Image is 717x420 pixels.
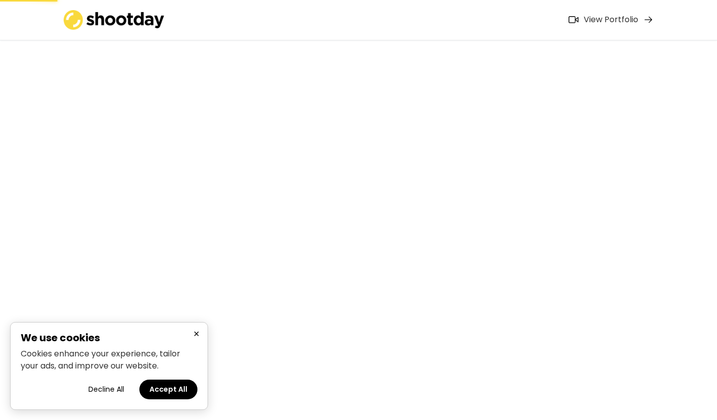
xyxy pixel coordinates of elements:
button: Decline all cookies [78,380,134,399]
button: Close cookie banner [190,328,202,340]
img: Icon%20feather-video%402x.png [569,16,579,23]
button: Accept all cookies [139,380,197,399]
h2: We use cookies [21,333,197,343]
div: View Portfolio [584,15,638,25]
img: shootday_logo.png [64,10,165,30]
p: Cookies enhance your experience, tailor your ads, and improve our website. [21,348,197,372]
